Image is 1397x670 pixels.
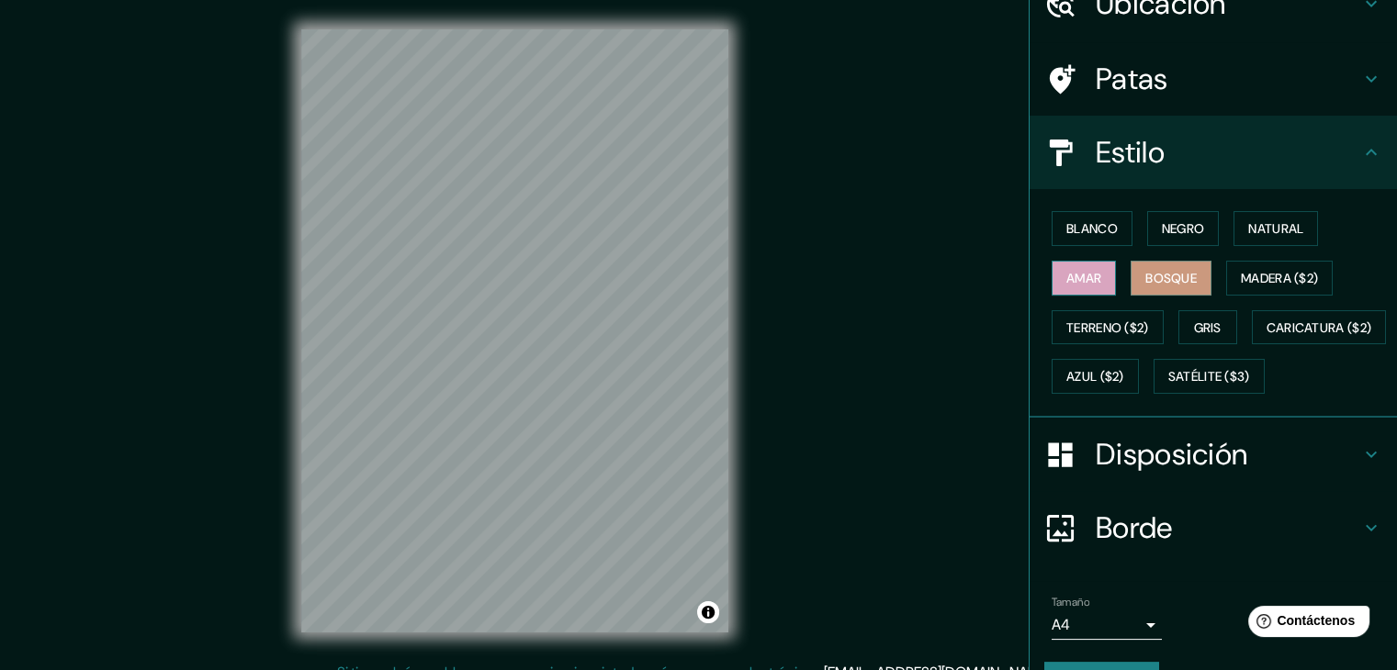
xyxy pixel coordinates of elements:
[1154,359,1265,394] button: Satélite ($3)
[1052,261,1116,296] button: Amar
[1267,319,1372,336] font: Caricatura ($2)
[1096,133,1165,172] font: Estilo
[1096,435,1247,474] font: Disposición
[301,29,728,632] canvas: Mapa
[1052,211,1132,246] button: Blanco
[1252,310,1387,345] button: Caricatura ($2)
[1030,418,1397,491] div: Disposición
[1145,270,1197,286] font: Bosque
[1234,211,1318,246] button: Natural
[1234,598,1377,650] iframe: Lanzador de widgets de ayuda
[1162,220,1205,237] font: Negro
[1147,211,1220,246] button: Negro
[1226,261,1333,296] button: Madera ($2)
[1066,369,1124,385] font: Azul ($2)
[1096,60,1168,98] font: Patas
[1248,220,1303,237] font: Natural
[1131,261,1211,296] button: Bosque
[697,601,719,623] button: Activar o desactivar atribución
[1168,369,1250,385] font: Satélite ($3)
[1178,310,1237,345] button: Gris
[1030,491,1397,564] div: Borde
[1096,508,1173,547] font: Borde
[1052,610,1162,640] div: A4
[1052,359,1139,394] button: Azul ($2)
[1194,319,1222,336] font: Gris
[1066,270,1101,286] font: Amar
[1241,270,1318,286] font: Madera ($2)
[1066,220,1118,237] font: Blanco
[1030,42,1397,116] div: Patas
[1052,595,1089,609] font: Tamaño
[1052,615,1070,634] font: A4
[1052,310,1164,345] button: Terreno ($2)
[1066,319,1149,336] font: Terreno ($2)
[1030,116,1397,189] div: Estilo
